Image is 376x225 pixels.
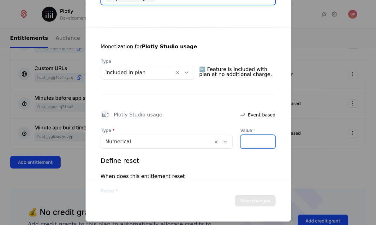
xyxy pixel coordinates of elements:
span: Type [101,127,233,133]
span: Type [101,58,194,64]
span: 🆓 Feature is included with plan at no additional charge. [199,64,276,79]
span: Event-based [248,111,275,118]
button: Save changes [235,195,276,206]
div: Monetization for [101,43,197,50]
strong: Plotly Studio usage [142,43,197,49]
div: Plotly Studio usage [114,112,162,117]
label: Value [240,127,276,133]
div: Define reset [101,156,139,165]
div: When does this entitlement reset [101,172,185,180]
